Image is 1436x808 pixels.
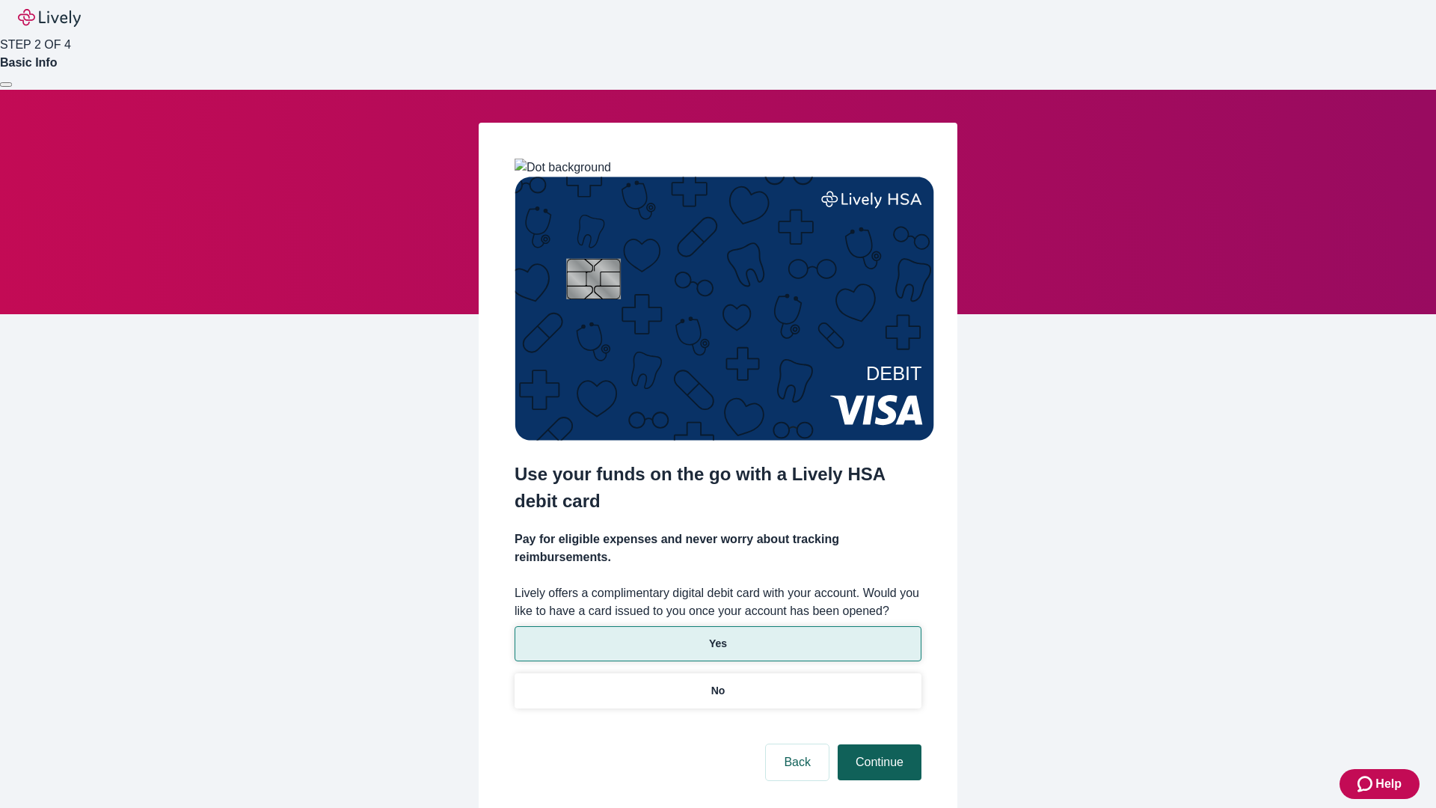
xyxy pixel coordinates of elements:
[515,530,921,566] h4: Pay for eligible expenses and never worry about tracking reimbursements.
[711,683,725,699] p: No
[515,673,921,708] button: No
[1357,775,1375,793] svg: Zendesk support icon
[1340,769,1420,799] button: Zendesk support iconHelp
[515,626,921,661] button: Yes
[515,159,611,177] img: Dot background
[18,9,81,27] img: Lively
[515,584,921,620] label: Lively offers a complimentary digital debit card with your account. Would you like to have a card...
[515,461,921,515] h2: Use your funds on the go with a Lively HSA debit card
[766,744,829,780] button: Back
[838,744,921,780] button: Continue
[1375,775,1402,793] span: Help
[709,636,727,652] p: Yes
[515,177,934,441] img: Debit card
